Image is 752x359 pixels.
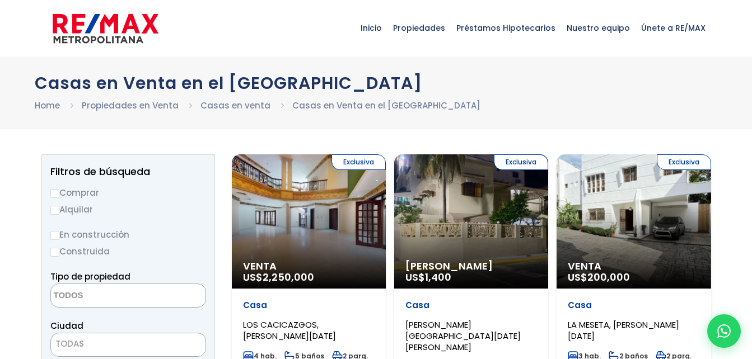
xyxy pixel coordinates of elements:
h1: Casas en Venta en el [GEOGRAPHIC_DATA] [35,73,718,93]
label: Alquilar [50,202,206,216]
span: Tipo de propiedad [50,271,130,282]
a: Casas en venta [200,100,270,111]
span: TODAS [55,338,84,349]
span: Venta [243,261,375,272]
label: En construcción [50,228,206,242]
label: Comprar [50,186,206,200]
p: Casa [243,300,375,311]
span: Préstamos Hipotecarios [451,11,561,45]
li: Casas en Venta en el [GEOGRAPHIC_DATA] [292,98,480,112]
span: [PERSON_NAME][GEOGRAPHIC_DATA][DATE][PERSON_NAME] [405,319,521,353]
span: TODAS [51,336,205,352]
span: 200,000 [587,270,630,284]
span: Inicio [355,11,387,45]
h2: Filtros de búsqueda [50,166,206,177]
label: Construida [50,244,206,258]
span: US$ [568,270,630,284]
span: 1,400 [425,270,451,284]
span: US$ [405,270,451,284]
span: Únete a RE/MAX [636,11,711,45]
span: LA MESETA, [PERSON_NAME][DATE] [568,319,679,342]
span: Ciudad [50,320,83,332]
span: LOS CACICAZGOS, [PERSON_NAME][DATE] [243,319,336,342]
input: Alquilar [50,206,59,215]
span: Venta [568,261,699,272]
input: Comprar [50,189,59,198]
span: Exclusiva [494,154,548,170]
input: En construcción [50,231,59,240]
span: Exclusiva [331,154,386,170]
span: TODAS [50,333,206,357]
span: Nuestro equipo [561,11,636,45]
span: Exclusiva [657,154,711,170]
textarea: Search [51,284,160,308]
input: Construida [50,248,59,257]
span: US$ [243,270,314,284]
p: Casa [405,300,537,311]
a: Home [35,100,60,111]
a: Propiedades en Venta [82,100,179,111]
span: 2,250,000 [263,270,314,284]
span: [PERSON_NAME] [405,261,537,272]
span: Propiedades [387,11,451,45]
p: Casa [568,300,699,311]
img: remax-metropolitana-logo [53,12,158,45]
